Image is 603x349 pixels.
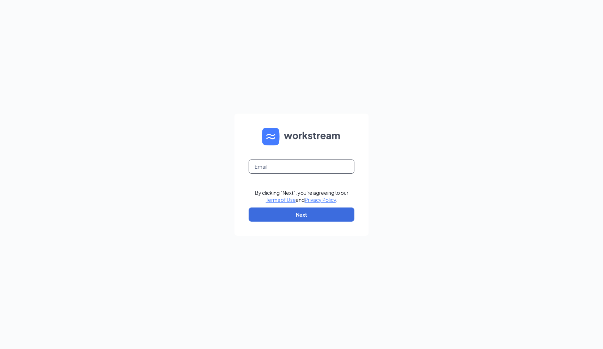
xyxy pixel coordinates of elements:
img: WS logo and Workstream text [262,128,341,145]
div: By clicking "Next", you're agreeing to our and . [255,189,348,203]
button: Next [249,207,354,222]
a: Terms of Use [266,197,296,203]
a: Privacy Policy [305,197,336,203]
input: Email [249,160,354,174]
